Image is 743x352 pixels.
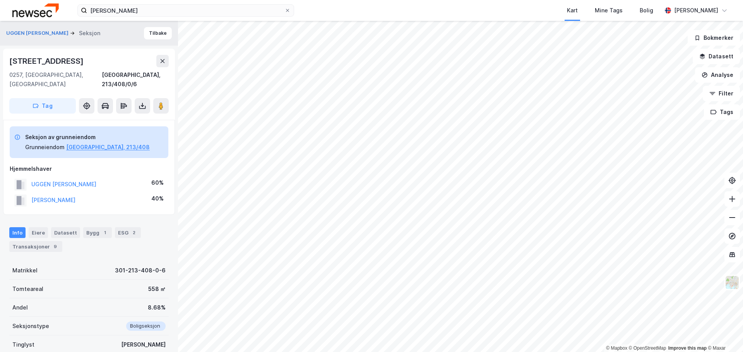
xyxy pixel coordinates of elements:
div: [PERSON_NAME] [674,6,718,15]
button: Analyse [695,67,740,83]
div: 0257, [GEOGRAPHIC_DATA], [GEOGRAPHIC_DATA] [9,70,102,89]
div: Mine Tags [595,6,623,15]
div: 2 [130,229,138,236]
div: 1 [101,229,109,236]
div: Andel [12,303,28,312]
div: Tinglyst [12,340,34,349]
div: Matrikkel [12,266,38,275]
a: Mapbox [606,345,627,351]
button: Bokmerker [688,30,740,46]
div: Transaksjoner [9,241,62,252]
div: Bygg [83,227,112,238]
button: Tilbake [144,27,172,39]
div: 8.68% [148,303,166,312]
a: Improve this map [668,345,707,351]
div: [PERSON_NAME] [121,340,166,349]
button: Filter [703,86,740,101]
button: Tag [9,98,76,114]
button: UGGEN [PERSON_NAME] [6,29,70,37]
div: [GEOGRAPHIC_DATA], 213/408/0/6 [102,70,169,89]
div: Seksjon av grunneiendom [25,133,150,142]
div: Eiere [29,227,48,238]
button: [GEOGRAPHIC_DATA], 213/408 [66,143,150,152]
a: OpenStreetMap [629,345,666,351]
button: Datasett [693,49,740,64]
div: [STREET_ADDRESS] [9,55,85,67]
div: Kart [567,6,578,15]
div: Seksjon [79,29,100,38]
div: 40% [151,194,164,203]
button: Tags [704,104,740,120]
div: Bolig [640,6,653,15]
div: 9 [51,243,59,250]
div: Datasett [51,227,80,238]
div: 301-213-408-0-6 [115,266,166,275]
div: 558 ㎡ [148,284,166,294]
div: Seksjonstype [12,321,49,331]
div: Tomteareal [12,284,43,294]
div: 60% [151,178,164,187]
img: newsec-logo.f6e21ccffca1b3a03d2d.png [12,3,59,17]
img: Z [725,275,740,290]
div: Hjemmelshaver [10,164,168,173]
div: Info [9,227,26,238]
iframe: Chat Widget [704,315,743,352]
div: ESG [115,227,141,238]
div: Grunneiendom [25,143,65,152]
input: Søk på adresse, matrikkel, gårdeiere, leietakere eller personer [87,5,284,16]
